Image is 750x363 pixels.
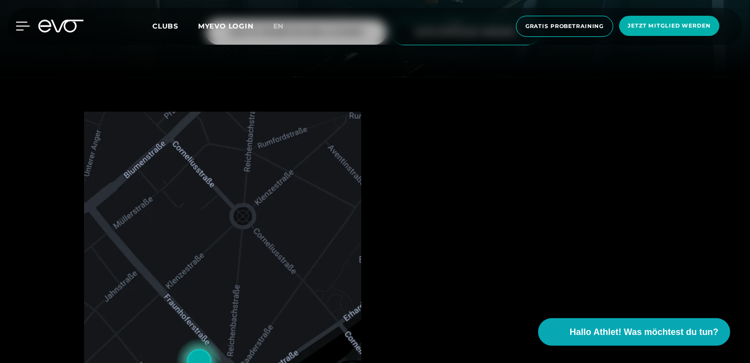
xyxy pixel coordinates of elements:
a: Jetzt Mitglied werden [616,16,722,37]
span: en [273,22,284,30]
span: Jetzt Mitglied werden [628,22,711,30]
span: Gratis Probetraining [525,22,604,30]
a: Clubs [152,21,198,30]
button: Hallo Athlet! Was möchtest du tun? [538,318,730,346]
a: en [273,21,296,32]
a: MYEVO LOGIN [198,22,254,30]
a: Gratis Probetraining [513,16,616,37]
span: Clubs [152,22,178,30]
span: Hallo Athlet! Was möchtest du tun? [570,326,719,339]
